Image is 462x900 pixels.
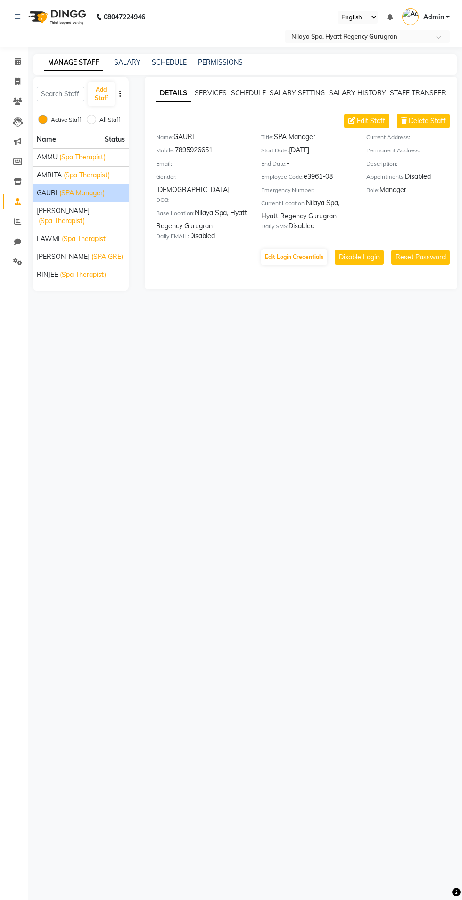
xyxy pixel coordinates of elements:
[156,209,195,217] label: Base Location:
[156,132,247,145] div: GAURI
[156,85,191,102] a: DETAILS
[366,146,420,155] label: Permanent Address:
[156,232,189,241] label: Daily EMAIL:
[261,249,327,265] button: Edit Login Credentials
[156,145,247,158] div: 7895926651
[198,58,243,67] a: PERMISSIONS
[261,221,352,234] div: Disabled
[156,196,170,204] label: DOB:
[37,252,90,262] span: [PERSON_NAME]
[37,270,58,280] span: RINJEE
[88,82,115,106] button: Add Staff
[261,132,352,145] div: SPA Manager
[59,152,106,162] span: (Spa Therapist)
[37,135,56,143] span: Name
[156,208,247,231] div: Nilaya Spa, Hyatt Regency Gurugran
[270,89,325,97] a: SALARY SETTING
[156,146,175,155] label: Mobile:
[156,173,177,181] label: Gender:
[37,188,58,198] span: GAURI
[24,4,89,30] img: logo
[391,250,450,265] button: Reset Password
[104,4,145,30] b: 08047224946
[62,234,108,244] span: (Spa Therapist)
[114,58,140,67] a: SALARY
[37,87,84,101] input: Search Staff
[261,222,289,231] label: Daily SMS:
[409,116,445,126] span: Delete Staff
[366,172,457,185] div: Disabled
[261,145,352,158] div: [DATE]
[366,173,405,181] label: Appointments:
[402,8,419,25] img: Admin
[397,114,450,128] button: Delete Staff
[156,231,247,244] div: Disabled
[231,89,266,97] a: SCHEDULE
[64,170,110,180] span: (Spa Therapist)
[335,250,384,265] button: Disable Login
[156,195,247,208] div: -
[261,172,352,185] div: e3961-08
[261,173,304,181] label: Employee Code:
[60,270,106,280] span: (Spa Therapist)
[37,206,90,216] span: [PERSON_NAME]
[357,116,385,126] span: Edit Staff
[261,133,274,142] label: Title:
[156,172,247,195] div: [DEMOGRAPHIC_DATA]
[37,234,60,244] span: LAWMI
[195,89,227,97] a: SERVICES
[99,116,120,124] label: All Staff
[261,198,352,221] div: Nilaya Spa, Hyatt Regency Gurugran
[37,152,58,162] span: AMMU
[39,216,85,226] span: (Spa Therapist)
[51,116,81,124] label: Active Staff
[261,186,314,194] label: Emergency Number:
[261,146,289,155] label: Start Date:
[366,159,397,168] label: Description:
[156,133,173,142] label: Name:
[37,170,62,180] span: AMRITA
[366,133,410,142] label: Current Address:
[152,58,187,67] a: SCHEDULE
[44,54,103,71] a: MANAGE STAFF
[390,89,446,97] a: STAFF TRANSFER
[261,159,287,168] label: End Date:
[366,185,457,198] div: Manager
[59,188,105,198] span: (SPA Manager)
[366,186,379,194] label: Role:
[105,134,125,144] span: Status
[344,114,389,128] button: Edit Staff
[329,89,386,97] a: SALARY HISTORY
[261,158,352,172] div: -
[423,12,444,22] span: Admin
[91,252,123,262] span: (SPA GRE)
[156,159,172,168] label: Email:
[261,199,306,208] label: Current Location:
